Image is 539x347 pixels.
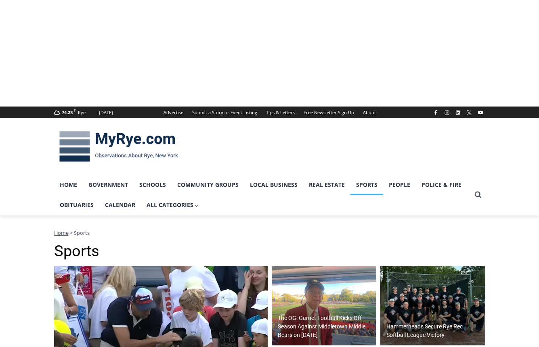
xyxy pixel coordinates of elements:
a: Obituaries [54,195,99,215]
a: Tips & Letters [262,107,299,118]
h2: The OG: Garnet Football Kicks Off Season Against Middletown Middie Bears on [DATE] [278,314,375,339]
a: Calendar [99,195,141,215]
nav: Secondary Navigation [159,107,380,118]
a: Free Newsletter Sign Up [299,107,359,118]
span: > [70,229,73,236]
img: (PHOTO: The voice of Rye Garnet Football and Old Garnet Steve Feeney in the Nugent Stadium press ... [272,266,377,345]
a: Advertise [159,107,188,118]
a: Community Groups [172,175,244,195]
a: Home [54,229,69,236]
a: All Categories [141,195,205,215]
a: Hammerheads Secure Rye Rec Softball League Victory [380,266,485,345]
a: Linkedin [453,108,463,117]
a: Police & Fire [416,175,467,195]
a: Submit a Story or Event Listing [188,107,262,118]
img: MyRye.com [54,125,183,167]
a: Instagram [442,108,452,117]
span: 74.23 [62,109,73,115]
a: X [464,108,474,117]
a: Government [83,175,134,195]
a: Schools [134,175,172,195]
a: People [383,175,416,195]
nav: Primary Navigation [54,175,471,215]
a: Local Business [244,175,303,195]
div: [DATE] [99,109,113,116]
a: Sports [350,175,383,195]
a: The OG: Garnet Football Kicks Off Season Against Middletown Middie Bears on [DATE] [272,266,377,345]
span: All Categories [147,201,199,209]
a: About [359,107,380,118]
img: (PHOTO: The 2025 Hammerheads. Pictured (left to right): Back Row: James Kennedy Jr., JT Wolfe, Ki... [380,266,485,345]
h2: Hammerheads Secure Rye Rec Softball League Victory [386,322,483,339]
h1: Sports [54,242,485,261]
nav: Breadcrumbs [54,229,485,237]
a: Facebook [431,108,440,117]
button: View Search Form [471,188,485,202]
span: Sports [74,229,90,236]
a: YouTube [476,108,485,117]
a: Real Estate [303,175,350,195]
span: F [74,108,76,113]
div: Rye [78,109,86,116]
a: Home [54,175,83,195]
